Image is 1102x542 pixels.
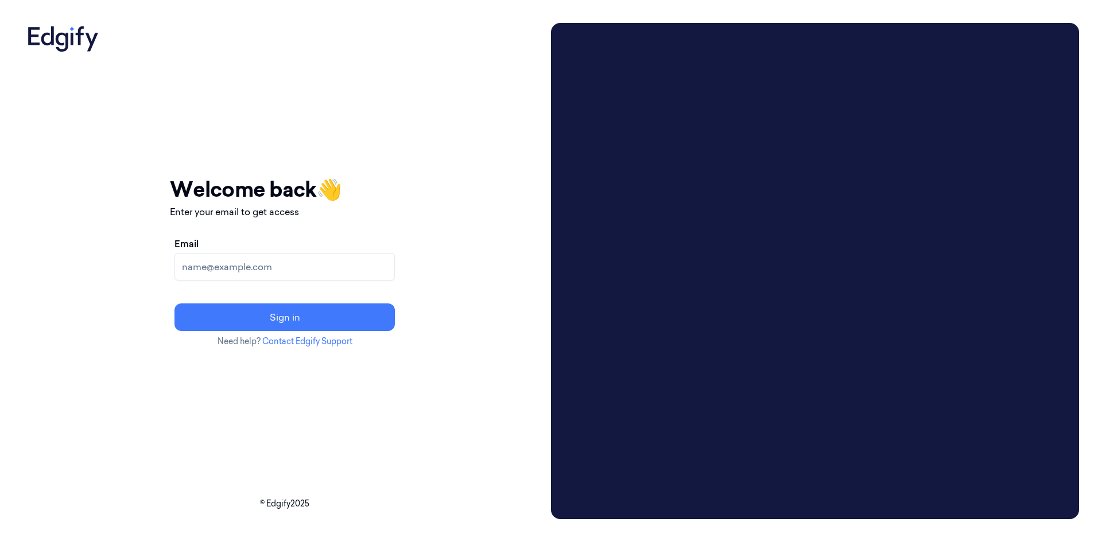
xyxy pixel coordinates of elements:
label: Email [174,237,199,251]
input: name@example.com [174,253,395,280]
button: Sign in [174,303,395,331]
h1: Welcome back 👋 [170,174,399,205]
a: Contact Edgify Support [262,336,352,346]
p: Need help? [170,336,399,348]
p: Enter your email to get access [170,205,399,219]
p: © Edgify 2025 [23,498,546,510]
